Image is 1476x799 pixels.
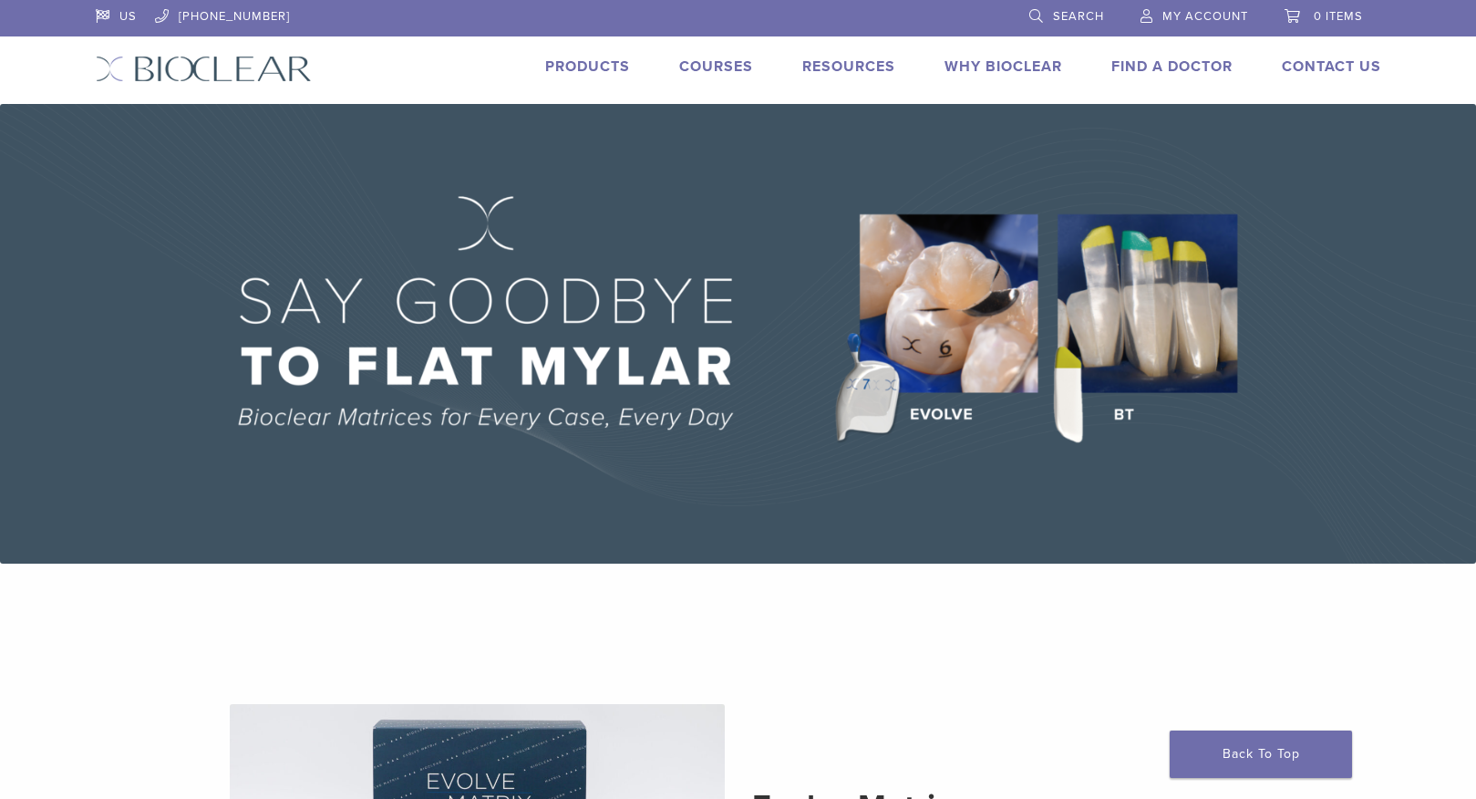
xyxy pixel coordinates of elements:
a: Find A Doctor [1111,57,1233,76]
a: Courses [679,57,753,76]
img: Bioclear [96,56,312,82]
a: Resources [802,57,895,76]
a: Back To Top [1170,731,1352,778]
span: Search [1053,9,1104,24]
span: 0 items [1314,9,1363,24]
a: Why Bioclear [944,57,1062,76]
a: Contact Us [1282,57,1381,76]
a: Products [545,57,630,76]
span: My Account [1162,9,1248,24]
